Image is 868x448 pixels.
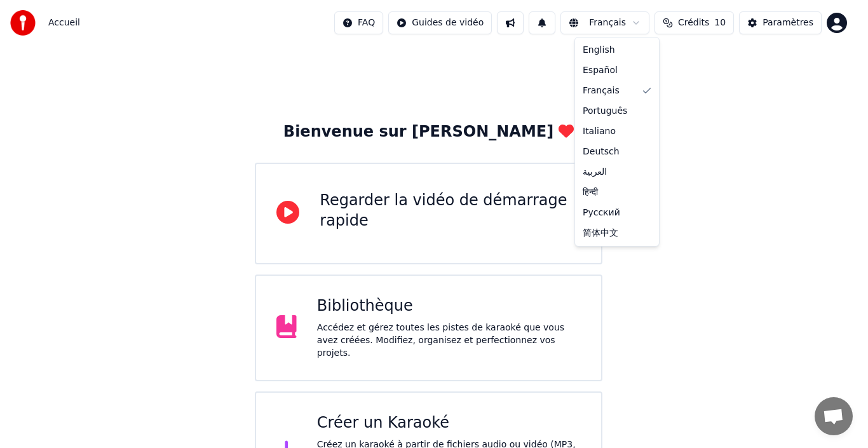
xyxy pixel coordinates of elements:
span: العربية [583,166,607,179]
span: Español [583,64,618,77]
span: Italiano [583,125,616,138]
span: Português [583,105,627,118]
span: Русский [583,207,620,219]
span: 简体中文 [583,227,618,240]
span: Deutsch [583,146,620,158]
span: English [583,44,615,57]
span: हिन्दी [583,186,598,199]
span: Français [583,85,620,97]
